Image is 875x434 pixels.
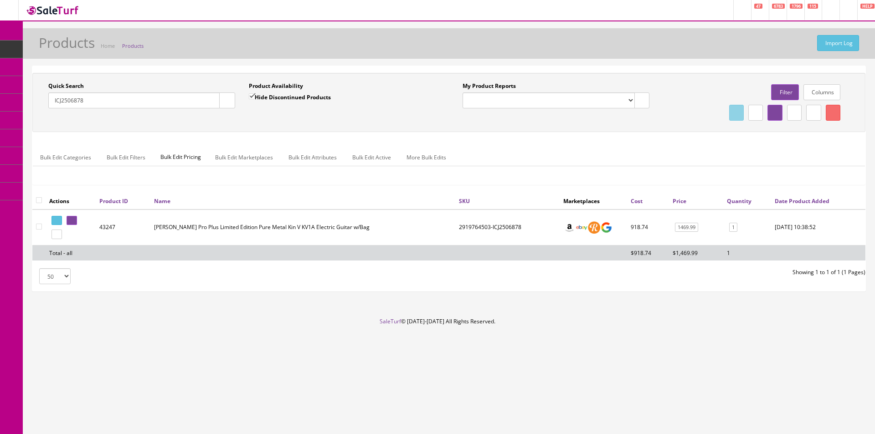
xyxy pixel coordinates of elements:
[122,42,144,49] a: Products
[154,197,170,205] a: Name
[39,35,95,50] h1: Products
[723,245,771,260] td: 1
[281,148,344,166] a: Bulk Edit Attributes
[101,42,115,49] a: Home
[26,4,80,16] img: SaleTurf
[345,148,398,166] a: Bulk Edit Active
[380,317,401,325] a: SaleTurf
[459,197,470,205] a: SKU
[208,148,280,166] a: Bulk Edit Marketplaces
[46,193,96,209] th: Actions
[96,209,150,245] td: 43247
[576,221,588,234] img: ebay
[860,4,875,9] span: HELP
[99,197,128,205] a: Product ID
[249,93,255,99] input: Hide Discontinued Products
[771,84,798,100] a: Filter
[463,82,516,90] label: My Product Reports
[675,223,698,232] a: 1469.99
[33,148,98,166] a: Bulk Edit Categories
[560,193,627,209] th: Marketplaces
[249,82,303,90] label: Product Availability
[808,4,818,9] span: 115
[673,197,686,205] a: Price
[803,84,840,100] a: Columns
[772,4,785,9] span: 6783
[48,92,220,108] input: Search
[669,245,723,260] td: $1,469.99
[249,92,331,102] label: Hide Discontinued Products
[150,209,455,245] td: Jackson Pro Plus Limited Edition Pure Metal Kin V KV1A Electric Guitar w/Bag
[46,245,96,260] td: Total - all
[627,209,669,245] td: 918.74
[399,148,453,166] a: More Bulk Edits
[600,221,612,234] img: google_shopping
[631,197,643,205] a: Cost
[790,4,803,9] span: 1796
[817,35,859,51] a: Import Log
[771,209,865,245] td: 2025-07-30 10:38:52
[627,245,669,260] td: $918.74
[727,197,751,205] a: Quantity
[588,221,600,234] img: reverb
[99,148,153,166] a: Bulk Edit Filters
[775,197,829,205] a: Date Product Added
[754,4,762,9] span: 47
[449,268,872,276] div: Showing 1 to 1 of 1 (1 Pages)
[563,221,576,234] img: amazon
[48,82,84,90] label: Quick Search
[154,148,208,166] span: Bulk Edit Pricing
[729,223,737,232] a: 1
[455,209,560,245] td: 2919764503-ICJ2506878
